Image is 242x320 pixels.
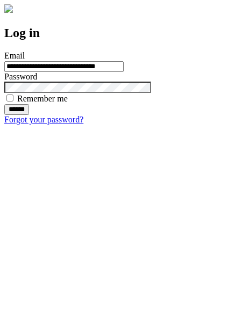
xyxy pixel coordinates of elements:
[4,4,13,13] img: logo-4e3dc11c47720685a147b03b5a06dd966a58ff35d612b21f08c02c0306f2b779.png
[17,94,68,103] label: Remember me
[4,115,83,124] a: Forgot your password?
[4,26,238,40] h2: Log in
[4,72,37,81] label: Password
[4,51,25,60] label: Email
